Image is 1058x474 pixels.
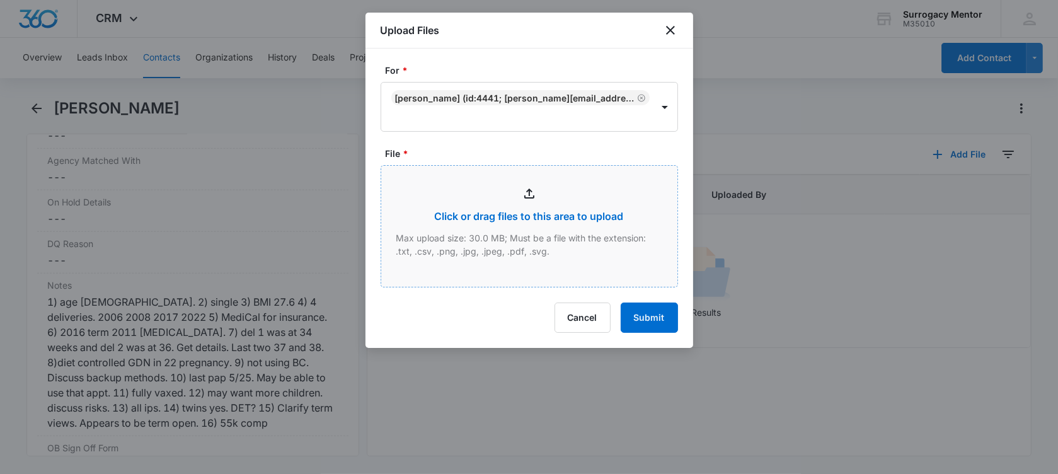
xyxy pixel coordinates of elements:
[381,23,440,38] h1: Upload Files
[386,147,683,160] label: File
[621,303,678,333] button: Submit
[635,93,646,102] div: Remove Cristina Aispuro (ID:4441; cris.aispuro4@gmail.com; +15592183686)
[555,303,611,333] button: Cancel
[386,64,683,77] label: For
[663,23,678,38] button: close
[395,93,635,103] div: [PERSON_NAME] (ID:4441; [PERSON_NAME][EMAIL_ADDRESS][DOMAIN_NAME]; [PHONE_NUMBER])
